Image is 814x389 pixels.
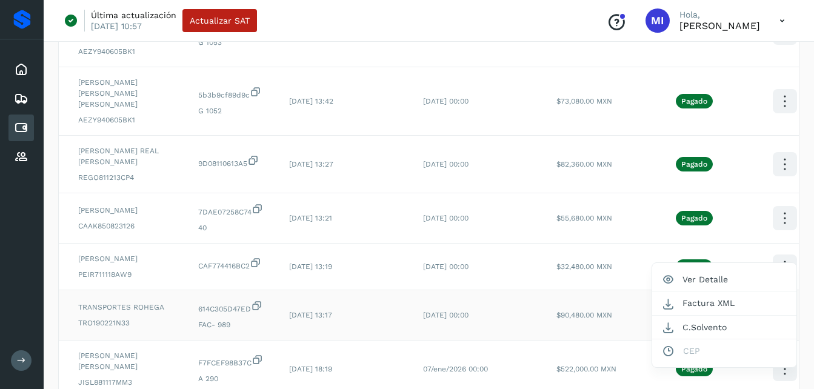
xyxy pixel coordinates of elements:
button: Ver Detalle [652,268,796,291]
button: C.Solvento [652,316,796,339]
button: Factura XML [652,291,796,315]
div: Inicio [8,56,34,83]
button: CEP [652,339,796,362]
div: Proveedores [8,144,34,170]
div: Cuentas por pagar [8,115,34,141]
div: Embarques [8,85,34,112]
